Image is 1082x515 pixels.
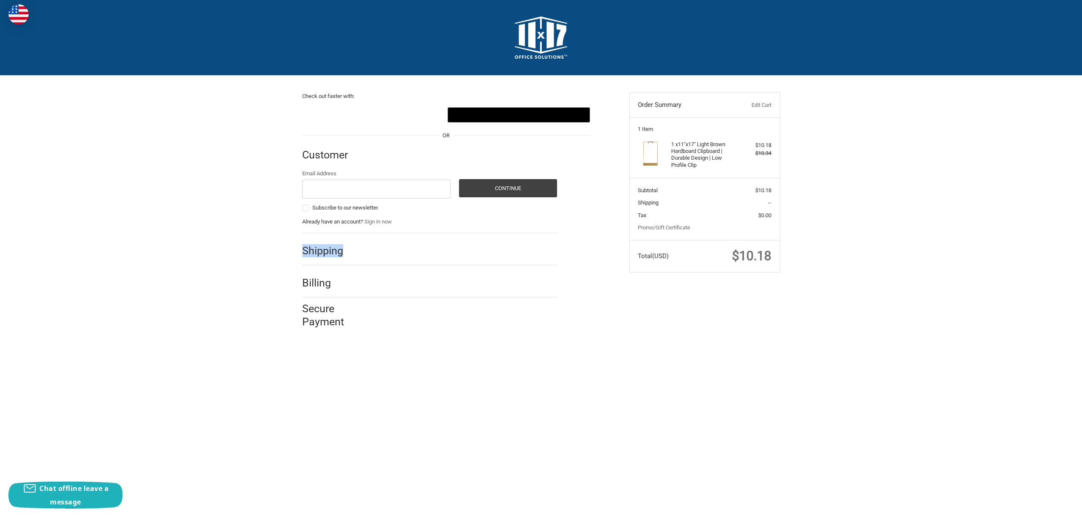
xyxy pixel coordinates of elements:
img: duty and tax information for United States [8,4,29,25]
span: $0.00 [758,212,771,218]
div: $10.18 [738,141,771,150]
h4: 1 x 11"x17" Light Brown Hardboard Clipboard | Durable Design | Low Profile Clip [671,141,736,169]
h3: 1 Item [638,126,771,133]
label: Email Address [302,169,451,178]
p: Check out faster with: [302,92,590,101]
iframe: PayPal-paypal [302,107,445,123]
h2: Shipping [302,244,352,257]
span: $10.18 [732,248,771,263]
h3: Order Summary [638,101,730,109]
h2: Billing [302,276,352,289]
span: Subtotal [638,187,658,193]
button: Google Pay [448,107,590,123]
span: Tax [638,212,646,218]
span: Shipping [638,199,658,206]
p: Already have an account? [302,218,557,226]
span: Chat offline leave a message [39,484,109,507]
h2: Secure Payment [302,302,359,329]
span: Subscribe to our newsletter. [312,204,379,211]
a: Promo/Gift Certificate [638,224,690,231]
a: Edit Cart [730,101,771,109]
a: Sign in now [364,218,392,225]
div: $10.34 [738,149,771,158]
span: $10.18 [755,187,771,193]
h2: Customer [302,148,352,161]
button: Continue [459,179,557,197]
span: OR [438,131,454,140]
img: 11x17.com [515,16,567,59]
span: Total (USD) [638,252,669,260]
button: Chat offline leave a message [8,482,123,509]
span: -- [768,199,771,206]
